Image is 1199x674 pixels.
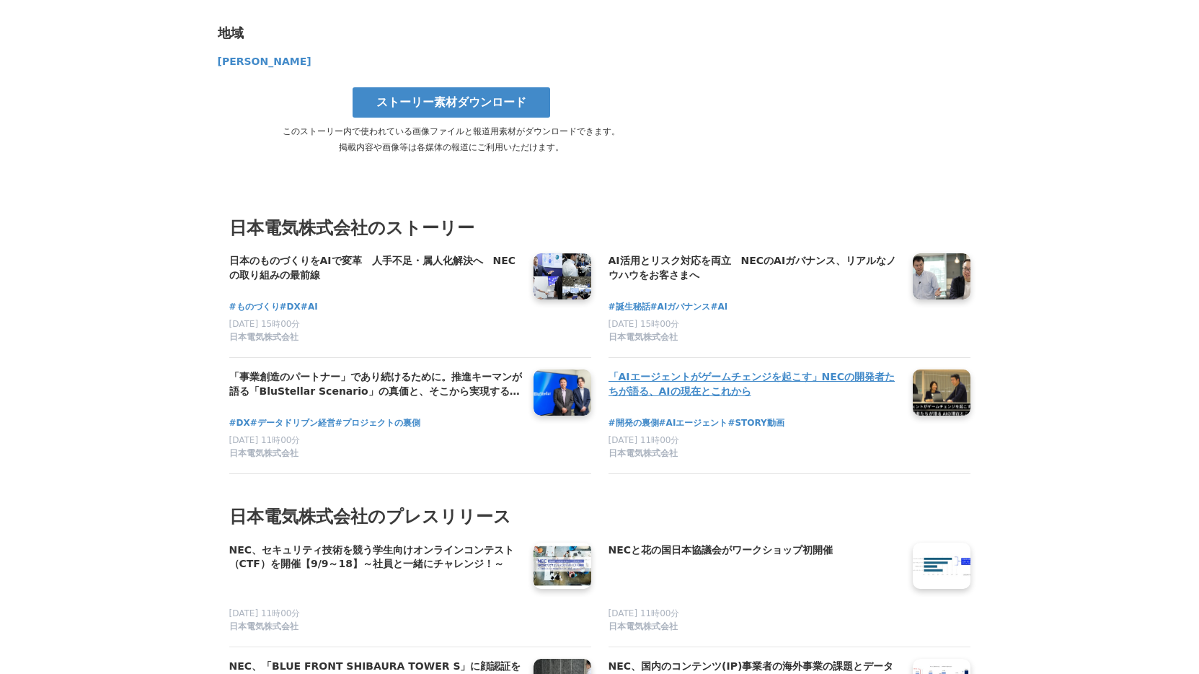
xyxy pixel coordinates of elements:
[229,621,522,635] a: 日本電気株式会社
[250,416,335,430] a: #データドリブン経営
[609,331,901,346] a: 日本電気株式会社
[218,25,679,42] div: 地域
[229,369,522,399] h4: 「事業創造のパートナー」であり続けるために。推進キーマンが語る「BluStellar Scenario」の真価と、そこから実現するデータドリブン経営の裏側。
[609,447,901,462] a: 日本電気株式会社
[609,435,680,445] span: [DATE] 11時00分
[650,300,711,314] a: #AIガバナンス
[218,58,311,66] a: [PERSON_NAME]
[229,253,522,284] a: 日本のものづくりをAIで変革 人手不足・属人化解決へ NECの取り組みの最前線
[727,416,784,430] a: #STORY動画
[229,331,522,346] a: 日本電気株式会社
[609,608,680,618] span: [DATE] 11時00分
[229,319,301,329] span: [DATE] 15時00分
[609,543,901,573] a: NECと花の国⽇本協議会がワークショップ初開催
[229,369,522,400] a: 「事業創造のパートナー」であり続けるために。推進キーマンが語る「BluStellar Scenario」の真価と、そこから実現するデータドリブン経営の裏側。
[609,621,678,633] span: 日本電気株式会社
[229,543,522,573] a: NEC、セキュリティ技術を競う学生向けオンラインコンテスト（CTF）を開催【9/9～18】～社員と一緒にチャレンジ！～
[229,416,250,430] a: #DX
[710,300,727,314] a: #AI
[353,87,550,118] a: ストーリー素材ダウンロード
[609,369,901,400] a: 「AIエージェントがゲームチェンジを起こす」NECの開発者たちが語る、AIの現在とこれから
[301,300,318,314] a: #AI
[229,503,970,530] h2: 日本電気株式会社のプレスリリース
[229,331,298,343] span: 日本電気株式会社
[609,543,901,559] h4: NECと花の国⽇本協議会がワークショップ初開催
[280,300,301,314] a: #DX
[609,331,678,343] span: 日本電気株式会社
[659,416,728,430] a: #AIエージェント
[229,447,522,462] a: 日本電気株式会社
[609,369,901,399] h4: 「AIエージェントがゲームチェンジを起こす」NECの開発者たちが語る、AIの現在とこれから
[229,621,298,633] span: 日本電気株式会社
[335,416,420,430] a: #プロジェクトの裏側
[229,447,298,460] span: 日本電気株式会社
[609,253,901,284] a: AI活用とリスク対応を両立 NECのAIガバナンス、リアルなノウハウをお客さまへ
[229,608,301,618] span: [DATE] 11時00分
[229,300,280,314] a: #ものづくり
[609,416,659,430] a: #開発の裏側
[218,123,685,155] p: このストーリー内で使われている画像ファイルと報道用素材がダウンロードできます。 掲載内容や画像等は各媒体の報道にご利用いただけます。
[229,214,970,242] h3: 日本電気株式会社のストーリー
[609,300,650,314] a: #誕生秘話
[609,447,678,460] span: 日本電気株式会社
[229,435,301,445] span: [DATE] 11時00分
[229,543,522,572] h4: NEC、セキュリティ技術を競う学生向けオンラインコンテスト（CTF）を開催【9/9～18】～社員と一緒にチャレンジ！～
[609,319,680,329] span: [DATE] 15時00分
[218,56,311,67] span: [PERSON_NAME]
[609,621,901,635] a: 日本電気株式会社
